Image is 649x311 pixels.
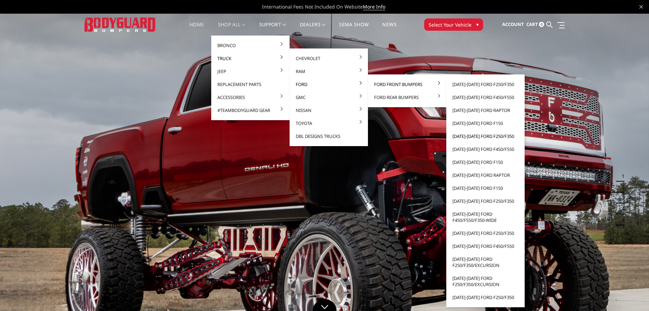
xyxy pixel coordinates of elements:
a: Accessories [214,91,287,104]
a: [DATE]-[DATE] Ford F250/F350 [449,195,522,208]
button: Select Your Vehicle [424,18,483,31]
a: Ford Rear Bumpers [371,91,444,104]
a: Cart 0 [526,15,544,34]
a: Jeep [214,65,287,78]
a: #TeamBodyguard Gear [214,104,287,117]
a: [DATE]-[DATE] Ford F150 [449,156,522,169]
a: Account [502,15,524,34]
a: Toyota [292,117,365,130]
a: [DATE]-[DATE] Ford F450/F550 [449,240,522,253]
a: [DATE]-[DATE] Ford F250/F350 [449,78,522,91]
a: More Info [363,3,385,10]
a: [DATE]-[DATE] Ford F150 [449,117,522,130]
a: News [382,22,396,36]
button: 4 of 5 [618,203,624,214]
a: [DATE]-[DATE] Ford F250/F350/Excursion [449,272,522,291]
button: 1 of 5 [618,171,624,182]
a: [DATE]-[DATE] Ford Raptor [449,104,522,117]
a: [DATE]-[DATE] Ford F250/F350 [449,227,522,240]
button: 3 of 5 [618,193,624,203]
button: 5 of 5 [618,214,624,225]
img: BODYGUARD BUMPERS [84,17,156,31]
a: Chevrolet [292,52,365,65]
a: Nissan [292,104,365,117]
a: [DATE]-[DATE] Ford F150 [449,182,522,195]
a: Replacement Parts [214,78,287,91]
a: Ford [292,78,365,91]
a: Bronco [214,39,287,52]
a: [DATE]-[DATE] Ford F250/F350 [449,291,522,304]
a: Dealers [300,22,326,36]
span: 0 [539,22,544,27]
a: [DATE]-[DATE] Ford F250/F350 [449,130,522,143]
a: SEMA Show [339,22,369,36]
a: Home [189,22,204,36]
a: Support [259,22,286,36]
a: Ford Front Bumpers [371,78,444,91]
span: Account [502,21,524,27]
a: [DATE]-[DATE] Ford Raptor [449,169,522,182]
button: 2 of 5 [618,182,624,193]
a: GMC [292,91,365,104]
span: Cart [526,21,538,27]
a: shop all [218,22,246,36]
a: [DATE]-[DATE] Ford F450/F550 [449,143,522,156]
a: Truck [214,52,287,65]
span: ▾ [476,21,479,28]
a: [DATE]-[DATE] Ford F250/F350/Excursion [449,253,522,272]
iframe: Chat Widget [615,278,649,311]
a: [DATE]-[DATE] Ford F450/F550 [449,91,522,104]
a: Click to Down [313,299,337,311]
span: Select Your Vehicle [429,21,472,28]
a: Ram [292,65,365,78]
a: [DATE]-[DATE] Ford F450/F550/F350-wide [449,208,522,227]
a: DBL Designs Trucks [292,130,365,143]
